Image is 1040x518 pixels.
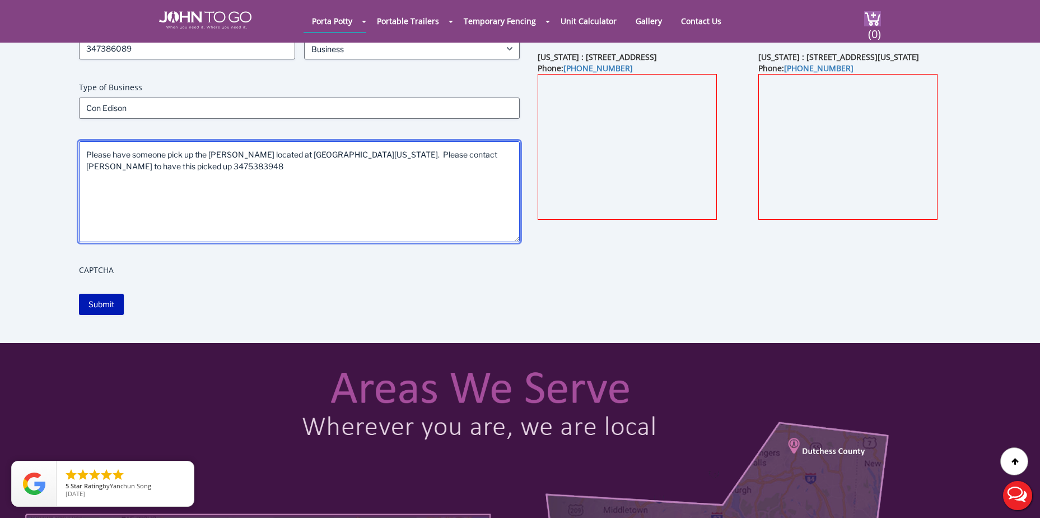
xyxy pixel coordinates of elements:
[79,38,295,59] input: Phone
[758,63,854,73] b: Phone:
[79,265,520,276] label: CAPTCHA
[538,63,633,73] b: Phone:
[64,468,78,482] li: 
[66,489,85,498] span: [DATE]
[552,10,625,32] a: Unit Calculator
[71,482,102,490] span: Star Rating
[758,52,919,62] b: [US_STATE] : [STREET_ADDRESS][US_STATE]
[111,468,125,482] li: 
[369,10,447,32] a: Portable Trailers
[88,468,101,482] li: 
[100,468,113,482] li: 
[995,473,1040,518] button: Live Chat
[304,10,361,32] a: Porta Potty
[79,294,124,315] input: Submit
[66,482,69,490] span: 5
[455,10,544,32] a: Temporary Fencing
[23,473,45,495] img: Review Rating
[868,17,881,41] span: (0)
[673,10,730,32] a: Contact Us
[79,82,520,93] label: Type of Business
[159,11,251,29] img: JOHN to go
[563,63,633,73] a: [PHONE_NUMBER]
[538,52,657,62] b: [US_STATE] : [STREET_ADDRESS]
[784,63,854,73] a: [PHONE_NUMBER]
[864,11,881,26] img: cart a
[66,483,185,491] span: by
[76,468,90,482] li: 
[627,10,670,32] a: Gallery
[110,482,151,490] span: Yanchun Song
